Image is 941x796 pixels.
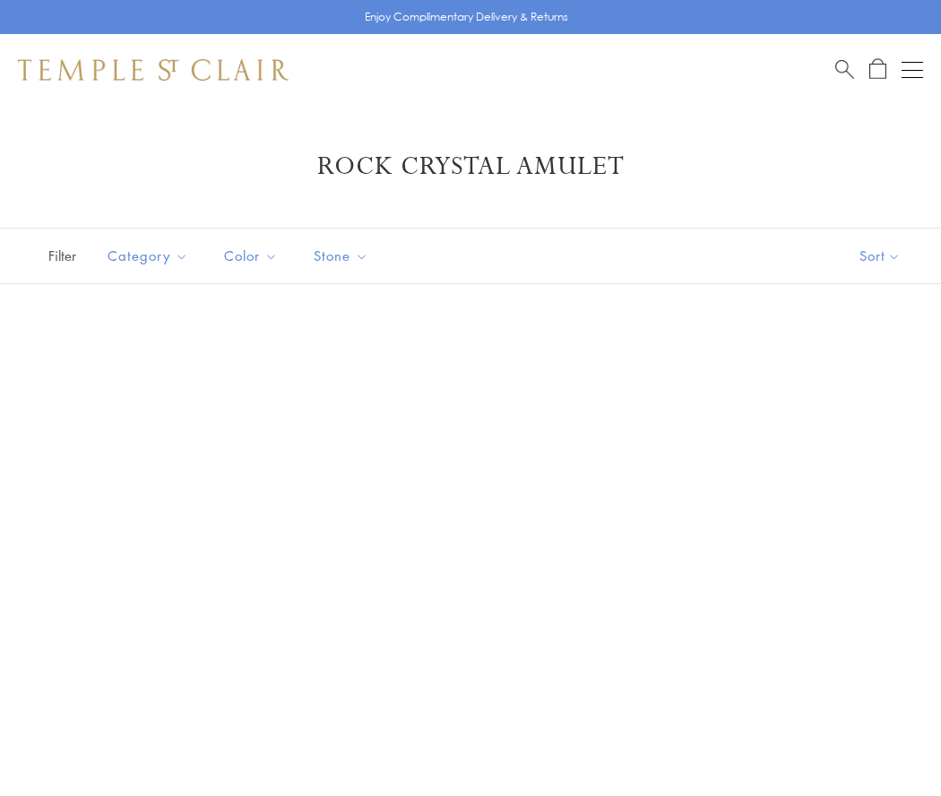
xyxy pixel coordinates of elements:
[869,58,886,81] a: Open Shopping Bag
[99,245,202,267] span: Category
[365,8,568,26] p: Enjoy Complimentary Delivery & Returns
[45,151,896,183] h1: Rock Crystal Amulet
[300,236,382,276] button: Stone
[94,236,202,276] button: Category
[835,58,854,81] a: Search
[902,59,923,81] button: Open navigation
[18,59,289,81] img: Temple St. Clair
[819,229,941,283] button: Show sort by
[215,245,291,267] span: Color
[211,236,291,276] button: Color
[305,245,382,267] span: Stone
